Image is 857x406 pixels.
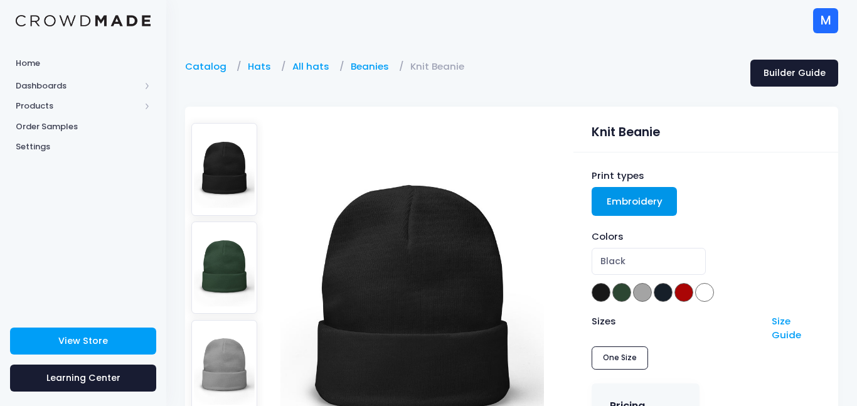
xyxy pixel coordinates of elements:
a: All hats [292,60,336,73]
span: Black [592,283,610,302]
a: Hats [248,60,277,73]
a: View Store [10,328,156,355]
span: Order Samples [16,120,151,133]
span: Dashboards [16,80,140,92]
span: Navy [654,283,673,302]
div: Colors [592,230,820,243]
img: Logo [16,15,151,27]
a: Beanies [351,60,395,73]
div: M [813,8,838,33]
a: Embroidery [592,187,678,216]
div: Knit Beanie [592,117,820,142]
span: Red [674,283,693,302]
span: Learning Center [46,371,120,384]
span: Products [16,100,140,112]
a: Size Guide [772,314,801,341]
span: Home [16,57,151,70]
span: View Store [58,334,108,347]
span: Dark green [612,283,631,302]
span: Settings [16,141,151,153]
div: Sizes [585,314,766,343]
a: Catalog [185,60,233,73]
a: Learning Center [10,365,156,392]
a: Knit Beanie [410,60,471,73]
span: White [695,283,714,302]
div: Print types [592,169,820,183]
span: Gray [633,283,652,302]
a: Builder Guide [750,60,838,87]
